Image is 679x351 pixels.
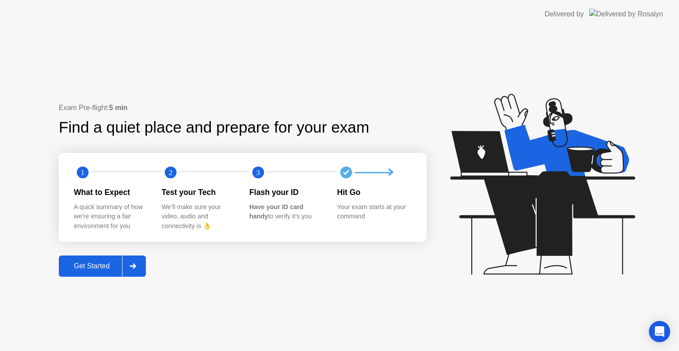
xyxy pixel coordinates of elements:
div: Delivered by [545,9,584,19]
b: Have your ID card handy [249,203,303,220]
div: Open Intercom Messenger [649,321,670,342]
div: We’ll make sure your video, audio and connectivity is 👌 [162,202,236,231]
div: to verify it’s you [249,202,323,221]
div: Your exam starts at your command [337,202,411,221]
text: 3 [256,168,260,177]
text: 2 [168,168,172,177]
div: Flash your ID [249,187,323,198]
div: Find a quiet place and prepare for your exam [59,116,370,139]
b: 5 min [109,104,128,111]
div: Test your Tech [162,187,236,198]
img: Delivered by Rosalyn [589,9,663,19]
div: What to Expect [74,187,148,198]
text: 1 [81,168,84,177]
div: A quick summary of how we’re ensuring a fair environment for you [74,202,148,231]
div: Get Started [61,262,122,270]
div: Exam Pre-flight: [59,103,427,113]
button: Get Started [59,256,146,277]
div: Hit Go [337,187,411,198]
